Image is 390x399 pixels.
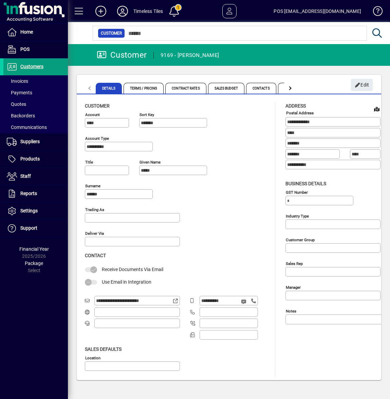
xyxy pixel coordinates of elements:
a: View on map [371,103,382,114]
a: Home [3,24,68,41]
a: Settings [3,203,68,220]
mat-label: Customer group [286,237,315,242]
a: Invoices [3,75,68,87]
span: Business details [285,181,326,186]
div: POS [EMAIL_ADDRESS][DOMAIN_NAME] [274,6,361,17]
mat-label: Account [85,112,100,117]
span: Quotes [7,101,26,107]
div: Customer [97,50,147,60]
mat-label: Given name [140,160,161,165]
span: Sales Budget [208,83,244,94]
a: Communications [3,121,68,133]
span: POS [20,46,30,52]
span: Delivery Addresses [278,83,326,94]
span: Terms / Pricing [124,83,164,94]
button: Profile [112,5,133,17]
button: Send SMS [236,293,253,310]
span: Contact [85,253,106,258]
mat-label: Industry type [286,213,309,218]
button: Add [90,5,112,17]
mat-label: Notes [286,308,296,313]
span: Settings [20,208,38,213]
div: 9169 - [PERSON_NAME] [161,50,219,61]
a: Support [3,220,68,237]
div: Timeless Tiles [133,6,163,17]
mat-label: GST Number [286,190,308,194]
a: Suppliers [3,133,68,150]
span: Customers [20,64,43,69]
span: Edit [355,79,369,91]
span: Contacts [246,83,276,94]
a: Payments [3,87,68,98]
span: Details [96,83,122,94]
span: Staff [20,173,31,179]
mat-label: Account Type [85,136,109,141]
a: Quotes [3,98,68,110]
span: Address [285,103,306,109]
span: Communications [7,125,47,130]
span: Reports [20,191,37,196]
span: Support [20,225,37,231]
span: Receive Documents Via Email [102,267,163,272]
span: Payments [7,90,32,95]
mat-label: Sales rep [286,261,303,266]
span: Financial Year [19,246,49,252]
a: POS [3,41,68,58]
span: Customer [85,103,110,109]
a: Staff [3,168,68,185]
mat-label: Deliver via [85,231,104,236]
span: Sales defaults [85,346,122,352]
span: Home [20,29,33,35]
span: Customer [101,30,122,37]
button: Edit [351,79,373,91]
span: Backorders [7,113,35,118]
mat-label: Surname [85,184,100,188]
span: Invoices [7,78,28,84]
a: Backorders [3,110,68,121]
mat-label: Trading as [85,207,104,212]
a: Products [3,151,68,168]
span: Suppliers [20,139,40,144]
span: Package [25,261,43,266]
mat-label: Title [85,160,93,165]
span: Products [20,156,40,161]
a: Reports [3,185,68,202]
mat-label: Sort key [140,112,154,117]
span: Contract Rates [165,83,206,94]
a: Knowledge Base [368,1,382,23]
span: Use Email in Integration [102,279,151,285]
mat-label: Manager [286,285,301,289]
mat-label: Location [85,356,100,360]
